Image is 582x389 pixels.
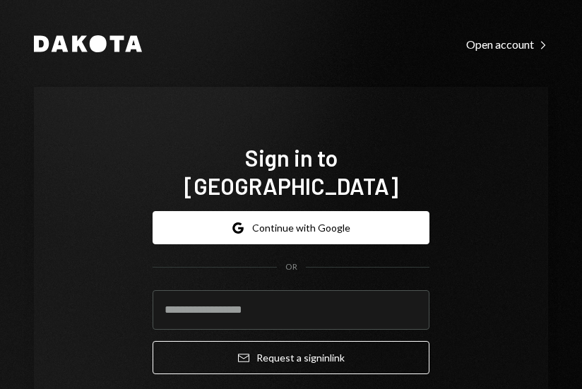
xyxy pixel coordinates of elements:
h1: Sign in to [GEOGRAPHIC_DATA] [153,143,429,200]
div: OR [285,261,297,273]
button: Continue with Google [153,211,429,244]
button: Request a signinlink [153,341,429,374]
div: Open account [466,37,548,52]
a: Open account [466,36,548,52]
